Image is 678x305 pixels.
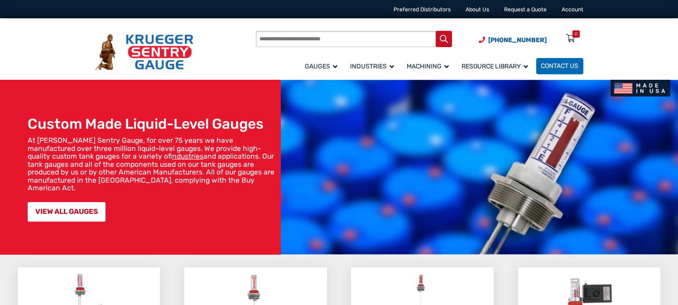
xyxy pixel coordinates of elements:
span: Resource Library [462,63,528,70]
a: VIEW ALL GAUGES [28,202,106,222]
div: 0 [575,30,577,38]
a: Request a Quote [504,6,547,13]
span: Industries [350,63,394,70]
span: Contact Us [541,63,578,70]
a: Phone Number (920) 434-8860 [479,35,547,45]
img: Made In USA [611,80,670,97]
img: Krueger Sentry Gauge [95,34,193,70]
span: [PHONE_NUMBER] [488,36,547,44]
a: About Us [466,6,489,13]
p: At [PERSON_NAME] Sentry Gauge, for over 75 years we have manufactured over three million liquid-l... [28,136,277,192]
a: Preferred Distributors [394,6,451,13]
a: Resource Library [457,57,536,75]
span: Machining [407,63,449,70]
a: industries [172,152,203,160]
a: Industries [346,57,402,75]
a: Gauges [300,57,346,75]
a: Contact Us [536,58,583,74]
img: bg_hero_bannerksentry [281,80,678,255]
a: Account [562,6,583,13]
span: Gauges [305,63,337,70]
h1: Custom Made Liquid-Level Gauges [28,116,277,133]
a: Machining [402,57,457,75]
